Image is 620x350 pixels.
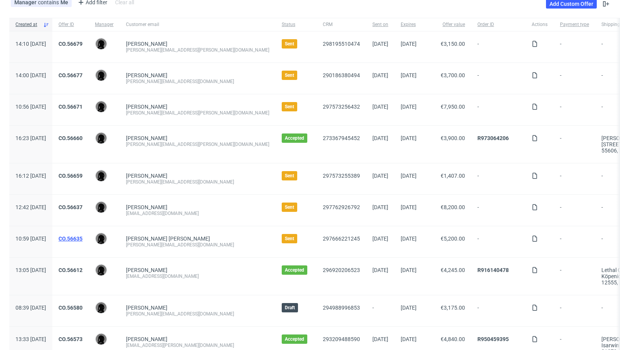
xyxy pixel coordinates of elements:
[477,41,519,53] span: -
[15,21,40,28] span: Created at
[401,41,417,47] span: [DATE]
[323,267,360,273] a: 296920206523
[323,72,360,78] a: 290186380494
[323,173,360,179] a: 297573255389
[477,173,519,185] span: -
[323,104,360,110] a: 297573256432
[126,110,269,116] div: [PERSON_NAME][EMAIL_ADDRESS][PERSON_NAME][DOMAIN_NAME]
[401,204,417,210] span: [DATE]
[59,336,83,342] a: CO.56573
[59,135,83,141] a: CO.56660
[285,336,304,342] span: Accepted
[323,41,360,47] a: 298195510474
[126,41,167,47] a: [PERSON_NAME]
[96,334,107,345] img: Dawid Urbanowicz
[401,236,417,242] span: [DATE]
[126,210,269,217] div: [EMAIL_ADDRESS][DOMAIN_NAME]
[477,336,509,342] a: R950459395
[15,236,46,242] span: 10:59 [DATE]
[126,305,167,311] a: [PERSON_NAME]
[15,104,46,110] span: 10:56 [DATE]
[323,236,360,242] a: 297666221245
[429,21,465,28] span: Offer value
[96,265,107,275] img: Dawid Urbanowicz
[15,305,46,311] span: 08:39 [DATE]
[126,78,269,85] div: [PERSON_NAME][EMAIL_ADDRESS][DOMAIN_NAME]
[401,305,417,311] span: [DATE]
[372,135,388,141] span: [DATE]
[441,41,465,47] span: €3,150.00
[532,21,548,28] span: Actions
[15,173,46,179] span: 16:12 [DATE]
[477,305,519,317] span: -
[560,305,589,317] span: -
[96,38,107,49] img: Dawid Urbanowicz
[372,267,388,273] span: [DATE]
[96,70,107,81] img: Dawid Urbanowicz
[95,21,114,28] span: Manager
[285,173,294,179] span: Sent
[560,173,589,185] span: -
[15,135,46,141] span: 16:23 [DATE]
[96,133,107,144] img: Dawid Urbanowicz
[15,72,46,78] span: 14:00 [DATE]
[560,236,589,248] span: -
[372,305,388,317] span: -
[96,302,107,313] img: Dawid Urbanowicz
[126,47,269,53] div: [PERSON_NAME][EMAIL_ADDRESS][PERSON_NAME][DOMAIN_NAME]
[126,104,167,110] a: [PERSON_NAME]
[59,21,83,28] span: Offer ID
[477,104,519,116] span: -
[126,267,167,273] a: [PERSON_NAME]
[441,336,465,342] span: €4,840.00
[441,104,465,110] span: €7,950.00
[285,267,304,273] span: Accepted
[15,336,46,342] span: 13:33 [DATE]
[285,41,294,47] span: Sent
[15,41,46,47] span: 14:10 [DATE]
[126,179,269,185] div: [PERSON_NAME][EMAIL_ADDRESS][DOMAIN_NAME]
[441,204,465,210] span: €8,200.00
[401,104,417,110] span: [DATE]
[323,336,360,342] a: 293209488590
[441,236,465,242] span: €5,200.00
[560,72,589,85] span: -
[477,236,519,248] span: -
[126,135,167,141] a: [PERSON_NAME]
[126,342,269,348] div: [EMAIL_ADDRESS][PERSON_NAME][DOMAIN_NAME]
[372,236,388,242] span: [DATE]
[323,135,360,141] a: 273367945452
[59,72,83,78] a: CO.56677
[59,41,83,47] a: CO.56679
[126,236,210,242] a: [PERSON_NAME] [PERSON_NAME]
[96,202,107,213] img: Dawid Urbanowicz
[15,204,46,210] span: 12:42 [DATE]
[126,72,167,78] a: [PERSON_NAME]
[59,204,83,210] a: CO.56637
[285,305,295,311] span: Draft
[285,104,294,110] span: Sent
[126,242,269,248] div: [PERSON_NAME][EMAIL_ADDRESS][DOMAIN_NAME]
[285,135,304,141] span: Accepted
[441,135,465,141] span: €3,900.00
[285,72,294,78] span: Sent
[323,21,360,28] span: CRM
[401,267,417,273] span: [DATE]
[401,173,417,179] span: [DATE]
[401,21,417,28] span: Expires
[372,21,388,28] span: Sent on
[560,267,589,286] span: -
[441,173,465,179] span: €1,407.00
[477,204,519,217] span: -
[126,21,269,28] span: Customer email
[126,273,269,279] div: [EMAIL_ADDRESS][DOMAIN_NAME]
[126,311,269,317] div: [PERSON_NAME][EMAIL_ADDRESS][DOMAIN_NAME]
[323,305,360,311] a: 294988996853
[401,135,417,141] span: [DATE]
[59,173,83,179] a: CO.56659
[372,336,388,342] span: [DATE]
[59,267,83,273] a: CO.56612
[372,72,388,78] span: [DATE]
[126,336,167,342] a: [PERSON_NAME]
[126,204,167,210] a: [PERSON_NAME]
